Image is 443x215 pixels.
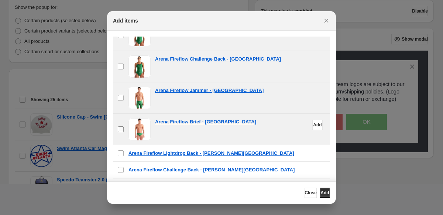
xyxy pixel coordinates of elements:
[113,17,138,24] h2: Add items
[128,55,151,78] img: Arena Fireflow Challenge Back - Prattville
[313,122,322,128] span: Add
[155,55,281,63] a: Arena Fireflow Challenge Back - [GEOGRAPHIC_DATA]
[128,166,295,174] a: Arena Fireflow Challenge Back - [PERSON_NAME][GEOGRAPHIC_DATA]
[128,150,294,157] a: Arena Fireflow Lightdrop Back - [PERSON_NAME][GEOGRAPHIC_DATA]
[155,87,264,94] a: Arena Fireflow Jammer - [GEOGRAPHIC_DATA]
[321,16,332,26] button: Close
[128,118,151,140] img: Arena Fireflow Brief - Prattville
[305,190,317,196] span: Close
[320,188,330,198] button: Add
[320,190,329,196] span: Add
[155,118,256,126] a: Arena Fireflow Brief - [GEOGRAPHIC_DATA]
[312,120,323,130] button: Add
[305,188,317,198] button: Close
[128,87,151,109] img: Arena Fireflow Jammer - Prattville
